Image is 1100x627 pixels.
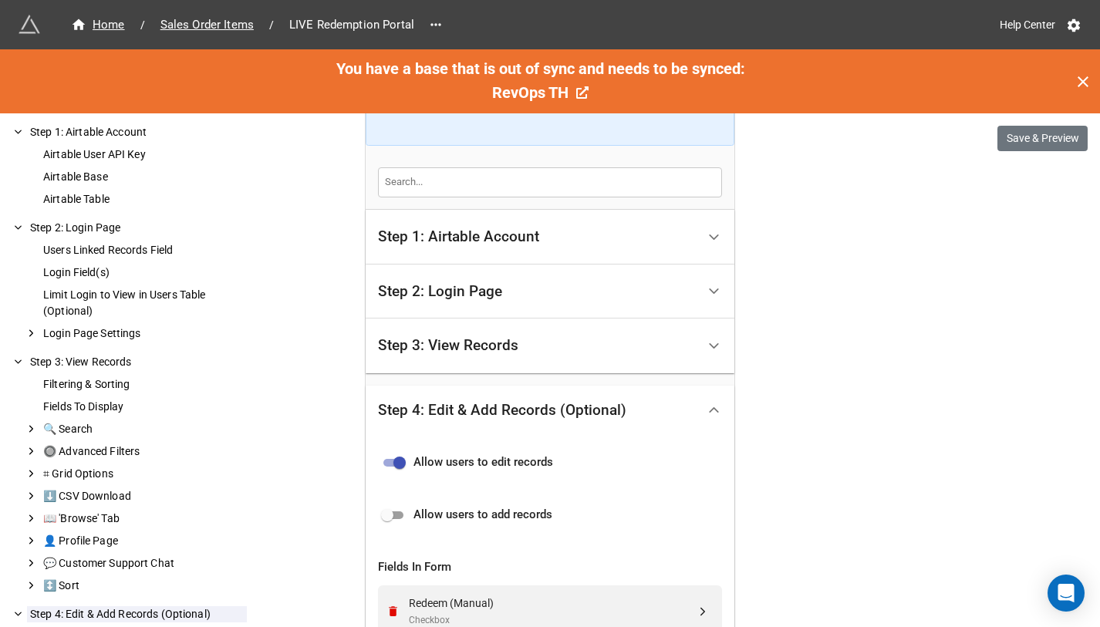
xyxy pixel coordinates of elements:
div: Airtable Base [40,169,247,185]
img: miniextensions-icon.73ae0678.png [19,14,40,35]
button: Save & Preview [997,126,1088,152]
div: Limit Login to View in Users Table (Optional) [40,287,247,319]
div: Fields To Display [40,399,247,415]
div: Step 1: Airtable Account [366,210,734,265]
div: Step 2: Login Page [366,265,734,319]
span: Allow users to edit records [413,453,553,472]
div: Airtable User API Key [40,147,247,163]
a: Home [62,15,134,34]
div: Filtering & Sorting [40,376,247,393]
div: Step 3: View Records [378,338,518,353]
div: Step 3: View Records [27,354,247,370]
div: Redeem (Manual) [409,595,696,612]
a: Sales Order Items [151,15,263,34]
div: 💬 Customer Support Chat [40,555,247,571]
span: RevOps TH [492,83,569,102]
div: Login Field(s) [40,265,247,281]
div: ⌗ Grid Options [40,466,247,482]
div: ↕️ Sort [40,578,247,594]
div: ⬇️ CSV Download [40,488,247,504]
div: Step 2: Login Page [378,284,502,299]
div: 📖 'Browse' Tab [40,511,247,527]
a: Remove [386,605,404,618]
span: LIVE Redemption Portal [280,16,423,34]
input: Search... [378,167,722,197]
div: 🔘 Advanced Filters [40,443,247,460]
div: Users Linked Records Field [40,242,247,258]
div: Open Intercom Messenger [1048,575,1085,612]
div: Home [71,16,125,34]
li: / [269,17,274,33]
span: Allow users to add records [413,506,552,524]
nav: breadcrumb [62,15,423,34]
div: 🔍 Search [40,421,247,437]
div: Login Page Settings [40,325,247,342]
div: Airtable Table [40,191,247,207]
div: 👤 Profile Page [40,533,247,549]
div: Step 4: Edit & Add Records (Optional) [378,403,626,418]
a: Help Center [989,11,1066,39]
li: / [140,17,145,33]
span: You have a base that is out of sync and needs to be synced: [336,59,745,78]
div: Step 4: Edit & Add Records (Optional) [27,606,247,622]
div: Step 4: Edit & Add Records (Optional) [366,386,734,435]
div: Step 1: Airtable Account [378,229,539,244]
span: Sales Order Items [151,16,263,34]
div: Step 3: View Records [366,319,734,373]
div: Step 2: Login Page [27,220,247,236]
div: Step 1: Airtable Account [27,124,247,140]
div: Fields In Form [378,558,722,577]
